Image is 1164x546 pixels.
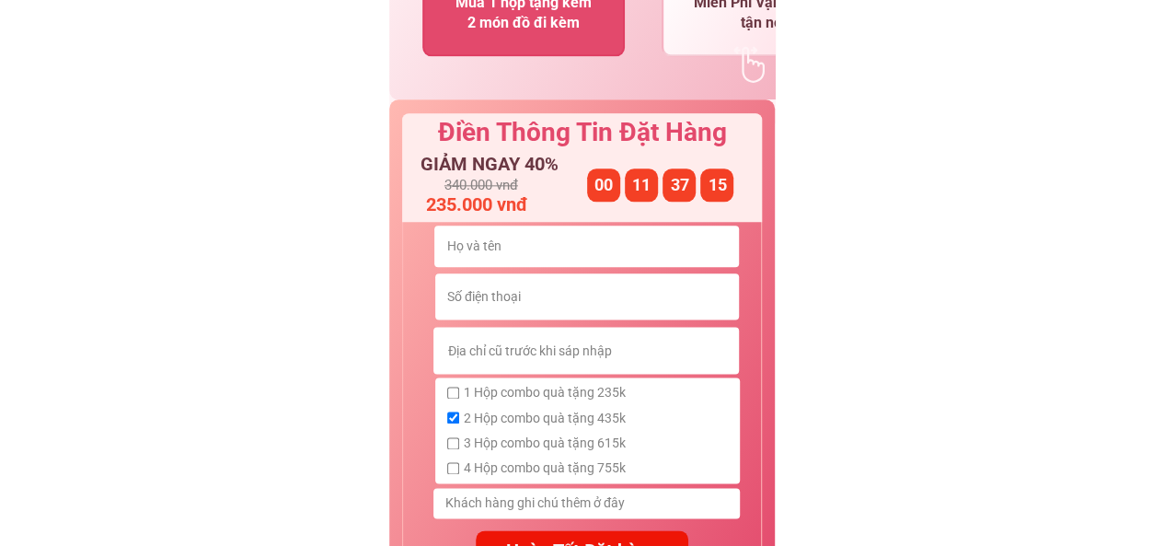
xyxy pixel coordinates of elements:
input: Địa chỉ cũ trước khi sáp nhập [441,327,731,375]
span: 2 Hộp combo quà tặng 435k [464,408,626,428]
span: 3 Hộp combo quà tặng 615k [464,433,626,453]
h3: Điền Thông Tin Đặt Hàng [402,114,763,150]
h3: GIẢM NGAY 40% [421,151,615,177]
input: Họ và tên [442,226,731,267]
h3: 340.000 vnđ [444,174,628,196]
h3: 235.000 vnđ [426,190,610,219]
input: Số điện thoại [443,273,732,319]
span: 1 Hộp combo quà tặng 235k [464,382,626,402]
input: Khách hàng ghi chú thêm ở đây [441,488,732,518]
span: 4 Hộp combo quà tặng 755k [464,458,626,478]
